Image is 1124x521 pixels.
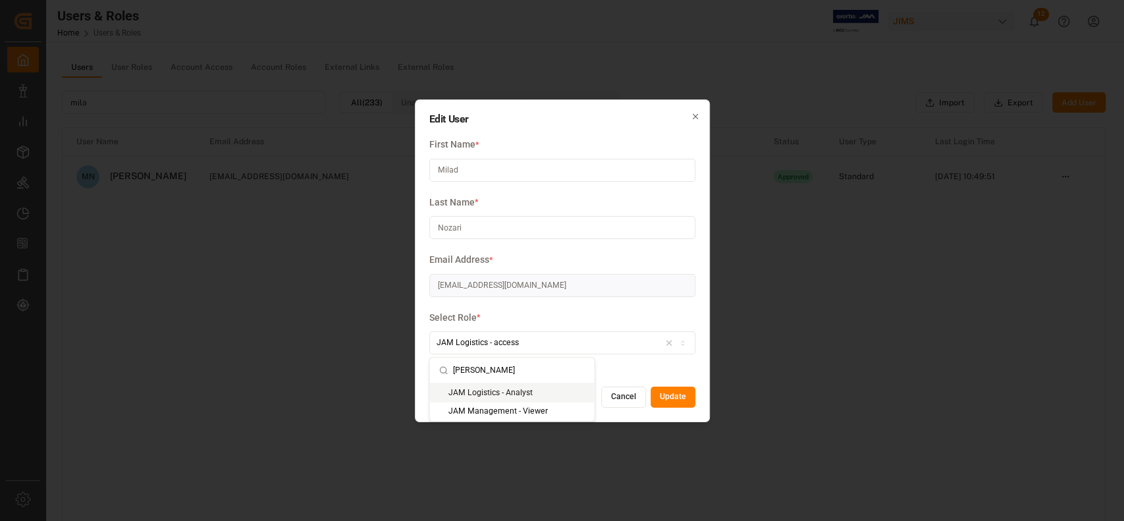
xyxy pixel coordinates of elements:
div: JAM Logistics - Analyst [430,384,595,402]
span: Email Address [429,253,489,267]
div: Suggestions [430,384,595,421]
button: Cancel [601,387,646,408]
input: Last Name [429,216,695,239]
h2: Edit User [429,113,695,124]
div: JAM Management - Viewer [430,402,595,421]
span: First Name [429,138,475,151]
input: First Name [429,159,695,182]
span: Last Name [429,196,475,209]
input: Filter options... [453,358,585,383]
div: JAM Logistics - access [437,337,519,349]
span: Select Role [429,311,477,325]
input: Email Address [429,274,695,297]
button: Update [651,387,695,408]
